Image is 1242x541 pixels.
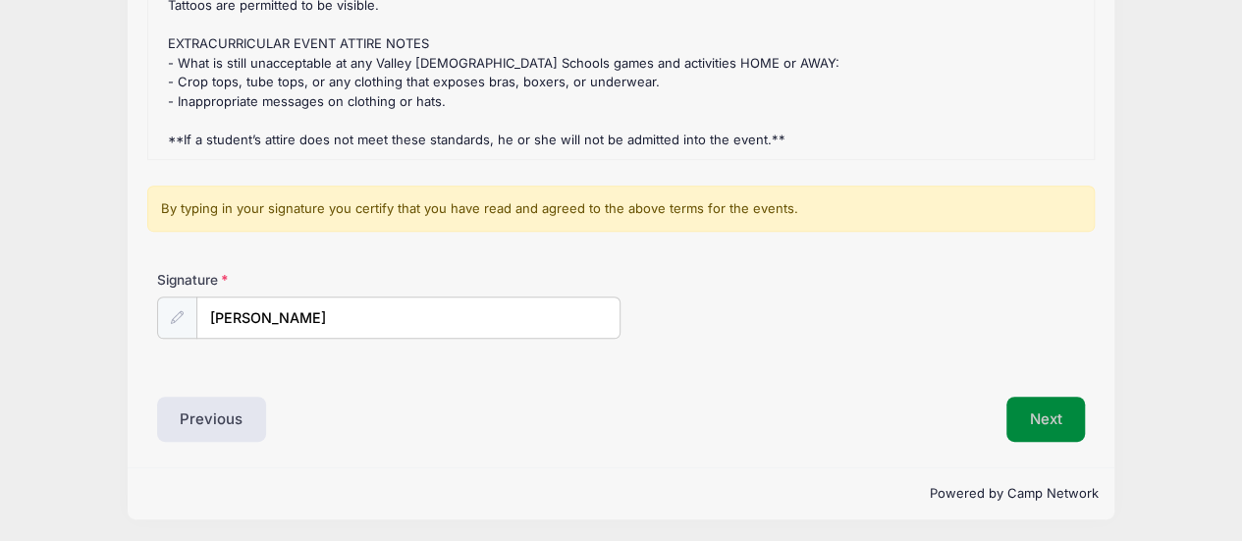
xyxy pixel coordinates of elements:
[157,270,389,290] label: Signature
[144,484,1099,504] p: Powered by Camp Network
[196,297,621,339] input: Enter first and last name
[147,186,1095,233] div: By typing in your signature you certify that you have read and agreed to the above terms for the ...
[157,397,267,442] button: Previous
[1006,397,1086,442] button: Next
